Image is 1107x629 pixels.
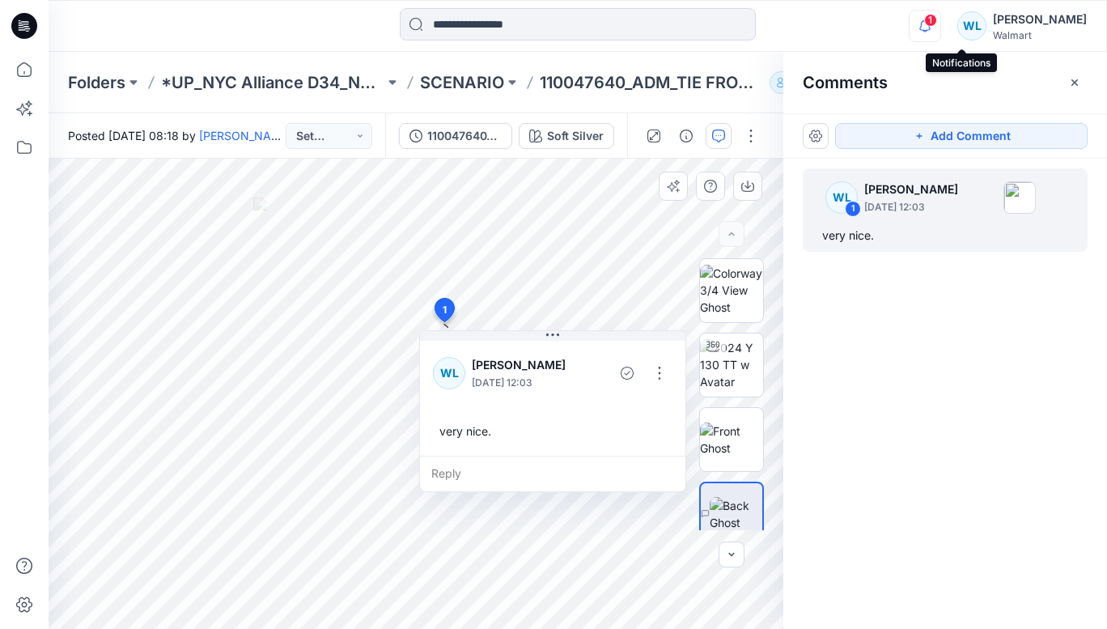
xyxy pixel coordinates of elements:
img: Back Ghost [710,497,762,531]
button: Details [673,123,699,149]
span: Posted [DATE] 08:18 by [68,127,286,144]
button: 13 [770,71,821,94]
div: 1 [845,201,861,217]
div: very nice. [822,226,1068,245]
a: SCENARIO [420,71,504,94]
span: 1 [924,14,937,27]
a: *UP_NYC Alliance D34_NYC IN* [161,71,384,94]
h2: Comments [803,73,888,92]
div: WL [433,357,465,389]
div: Soft Silver [547,127,604,145]
p: [DATE] 12:03 [864,199,958,215]
p: [PERSON_NAME] [864,180,958,199]
button: 110047640_ADM_TIE FRONT CARDIGAN [399,123,512,149]
p: 110047640_ADM_TIE FRONT CARDIGAN [540,71,763,94]
div: 110047640_ADM_TIE FRONT CARDIGAN [427,127,502,145]
img: 2024 Y 130 TT w Avatar [700,339,763,390]
button: Add Comment [835,123,1088,149]
a: [PERSON_NAME] [199,129,292,142]
div: Reply [420,456,685,491]
a: Folders [68,71,125,94]
div: WL [957,11,986,40]
img: Colorway 3/4 View Ghost [700,265,763,316]
img: Front Ghost [700,423,763,457]
p: [DATE] 12:03 [472,375,579,391]
div: Walmart [993,29,1087,41]
div: [PERSON_NAME] [993,10,1087,29]
div: WL [825,181,858,214]
button: Soft Silver [519,123,614,149]
div: very nice. [433,416,672,446]
span: 1 [443,303,447,317]
p: [PERSON_NAME] [472,355,579,375]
